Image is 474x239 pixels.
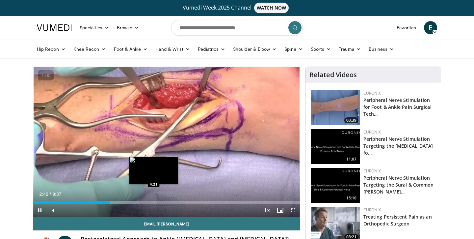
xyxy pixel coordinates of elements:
[33,204,46,217] button: Pause
[194,43,229,56] a: Pediatrics
[393,21,420,34] a: Favorites
[307,43,335,56] a: Sports
[363,175,434,195] a: Peripheral Nerve Stimulation Targeting the Sural & Common [PERSON_NAME]…
[113,21,143,34] a: Browse
[33,217,300,230] a: Email [PERSON_NAME]
[46,204,60,217] button: Mute
[344,117,358,123] span: 03:39
[311,129,360,164] a: 11:07
[424,21,437,34] a: E
[287,204,300,217] button: Fullscreen
[37,24,72,31] img: VuMedi Logo
[151,43,194,56] a: Hand & Wrist
[363,214,432,227] a: Treating Persistent Pain as an Orthopedic Surgeon
[260,204,274,217] button: Playback Rate
[363,207,381,213] a: Curonix
[363,97,432,117] a: Peripheral Nerve Stimulation for Foot & Ankle Pain Surgical Tech…
[365,43,398,56] a: Business
[363,90,381,96] a: Curonix
[52,192,61,197] span: 9:37
[39,192,48,197] span: 2:46
[110,43,152,56] a: Foot & Ankle
[311,90,360,125] a: 03:39
[33,67,300,217] video-js: Video Player
[311,90,360,125] img: 73042a39-faa0-4cce-aaf4-9dbc875de030.150x105_q85_crop-smart_upscale.jpg
[311,168,360,203] a: 15:10
[363,129,381,135] a: Curonix
[344,156,358,162] span: 11:07
[309,71,357,79] h4: Related Videos
[280,43,306,56] a: Spine
[335,43,365,56] a: Trauma
[229,43,280,56] a: Shoulder & Elbow
[171,20,303,36] input: Search topics, interventions
[33,201,300,204] div: Progress Bar
[311,129,360,164] img: 997914f1-2438-46d3-bb0a-766a8c5fd9ba.150x105_q85_crop-smart_upscale.jpg
[33,43,69,56] a: Hip Recon
[69,43,110,56] a: Knee Recon
[38,3,436,13] a: Vumedi Week 2025 ChannelWATCH NOW
[274,204,287,217] button: Enable picture-in-picture mode
[363,136,433,156] a: Peripheral Nerve Stimulation Targeting the [MEDICAL_DATA] fo…
[254,3,289,13] span: WATCH NOW
[129,157,178,184] img: image.jpeg
[50,192,51,197] span: /
[311,168,360,203] img: f705c0c4-809c-4b75-8682-bad47336147d.150x105_q85_crop-smart_upscale.jpg
[76,21,113,34] a: Specialties
[344,195,358,201] span: 15:10
[363,168,381,174] a: Curonix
